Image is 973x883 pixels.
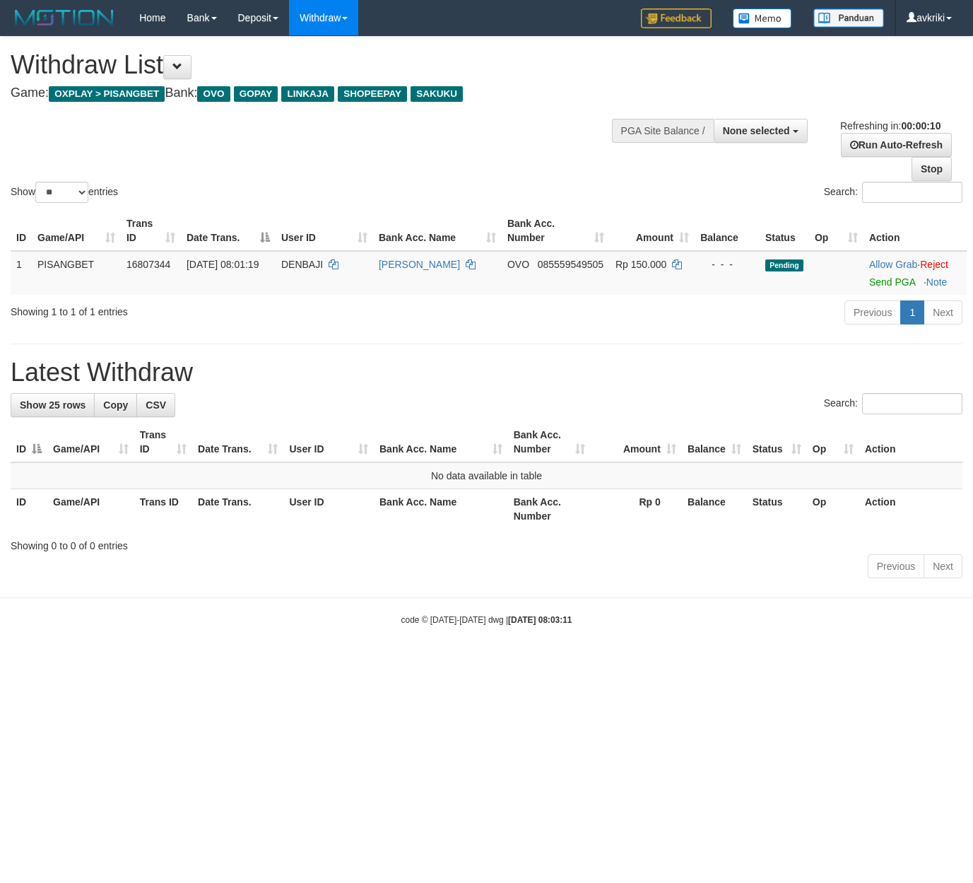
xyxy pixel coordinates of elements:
[20,399,85,411] span: Show 25 rows
[807,489,859,530] th: Op
[695,211,760,251] th: Balance
[411,86,463,102] span: SAKUKU
[11,251,32,295] td: 1
[94,393,137,417] a: Copy
[47,489,134,530] th: Game/API
[134,489,192,530] th: Trans ID
[276,211,373,251] th: User ID: activate to sort column ascending
[181,211,276,251] th: Date Trans.: activate to sort column descending
[862,393,962,414] input: Search:
[49,86,165,102] span: OXPLAY > PISANGBET
[824,393,962,414] label: Search:
[197,86,230,102] span: OVO
[615,259,666,270] span: Rp 150.000
[508,422,591,462] th: Bank Acc. Number: activate to sort column ascending
[863,251,967,295] td: ·
[11,462,962,489] td: No data available in table
[841,133,952,157] a: Run Auto-Refresh
[924,554,962,578] a: Next
[859,489,962,530] th: Action
[126,259,170,270] span: 16807344
[809,211,863,251] th: Op: activate to sort column ascending
[924,300,962,324] a: Next
[926,276,948,288] a: Note
[824,182,962,203] label: Search:
[863,211,967,251] th: Action
[859,422,962,462] th: Action
[813,8,884,28] img: panduan.png
[901,120,940,131] strong: 00:00:10
[11,86,635,100] h4: Game: Bank:
[32,211,121,251] th: Game/API: activate to sort column ascending
[869,259,917,270] a: Allow Grab
[733,8,792,28] img: Button%20Memo.svg
[11,358,962,387] h1: Latest Withdraw
[610,211,695,251] th: Amount: activate to sort column ascending
[136,393,175,417] a: CSV
[912,157,952,181] a: Stop
[11,489,47,530] th: ID
[507,259,529,270] span: OVO
[379,259,460,270] a: [PERSON_NAME]
[612,119,714,143] div: PGA Site Balance /
[508,489,591,530] th: Bank Acc. Number
[192,422,283,462] th: Date Trans.: activate to sort column ascending
[35,182,88,203] select: Showentries
[747,422,807,462] th: Status: activate to sort column ascending
[283,422,374,462] th: User ID: activate to sort column ascending
[502,211,610,251] th: Bank Acc. Number: activate to sort column ascending
[281,259,323,270] span: DENBAJI
[844,300,901,324] a: Previous
[11,7,118,28] img: MOTION_logo.png
[641,8,712,28] img: Feedback.jpg
[401,615,572,625] small: code © [DATE]-[DATE] dwg |
[869,259,920,270] span: ·
[32,251,121,295] td: PISANGBET
[862,182,962,203] input: Search:
[11,182,118,203] label: Show entries
[538,259,603,270] span: Copy 085559549505 to clipboard
[591,489,682,530] th: Rp 0
[682,489,747,530] th: Balance
[591,422,682,462] th: Amount: activate to sort column ascending
[283,489,374,530] th: User ID
[281,86,334,102] span: LINKAJA
[121,211,181,251] th: Trans ID: activate to sort column ascending
[920,259,948,270] a: Reject
[11,422,47,462] th: ID: activate to sort column descending
[373,211,502,251] th: Bank Acc. Name: activate to sort column ascending
[146,399,166,411] span: CSV
[11,211,32,251] th: ID
[869,276,915,288] a: Send PGA
[714,119,808,143] button: None selected
[192,489,283,530] th: Date Trans.
[11,299,395,319] div: Showing 1 to 1 of 1 entries
[374,422,508,462] th: Bank Acc. Name: activate to sort column ascending
[134,422,192,462] th: Trans ID: activate to sort column ascending
[807,422,859,462] th: Op: activate to sort column ascending
[840,120,940,131] span: Refreshing in:
[103,399,128,411] span: Copy
[868,554,924,578] a: Previous
[11,393,95,417] a: Show 25 rows
[747,489,807,530] th: Status
[11,51,635,79] h1: Withdraw List
[187,259,259,270] span: [DATE] 08:01:19
[374,489,508,530] th: Bank Acc. Name
[508,615,572,625] strong: [DATE] 08:03:11
[760,211,809,251] th: Status
[234,86,278,102] span: GOPAY
[900,300,924,324] a: 1
[47,422,134,462] th: Game/API: activate to sort column ascending
[682,422,747,462] th: Balance: activate to sort column ascending
[11,533,962,553] div: Showing 0 to 0 of 0 entries
[700,257,754,271] div: - - -
[338,86,407,102] span: SHOPEEPAY
[765,259,803,271] span: Pending
[723,125,790,136] span: None selected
